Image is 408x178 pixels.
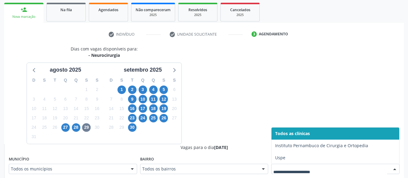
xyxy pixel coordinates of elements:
[51,114,59,122] span: terça-feira, 19 de agosto de 2025
[225,13,255,17] div: 2025
[82,95,91,103] span: sexta-feira, 8 de agosto de 2025
[117,114,126,122] span: segunda-feira, 22 de setembro de 2025
[169,76,180,85] div: S
[140,155,154,164] label: Bairro
[40,123,49,132] span: segunda-feira, 25 de agosto de 2025
[51,104,59,113] span: terça-feira, 12 de agosto de 2025
[93,104,101,113] span: sábado, 16 de agosto de 2025
[128,123,137,132] span: terça-feira, 30 de setembro de 2025
[107,123,115,132] span: domingo, 28 de setembro de 2025
[81,76,92,85] div: S
[72,95,80,103] span: quinta-feira, 7 de agosto de 2025
[139,95,147,103] span: quarta-feira, 10 de setembro de 2025
[71,76,81,85] div: Q
[183,13,213,17] div: 2025
[149,95,158,103] span: quinta-feira, 11 de setembro de 2025
[72,114,80,122] span: quinta-feira, 21 de agosto de 2025
[107,114,115,122] span: domingo, 21 de setembro de 2025
[170,86,178,94] span: sábado, 6 de setembro de 2025
[137,76,148,85] div: Q
[117,76,127,85] div: S
[61,104,70,113] span: quarta-feira, 13 de agosto de 2025
[136,13,171,17] div: 2025
[275,131,310,136] span: Todos as clínicas
[159,104,168,113] span: sexta-feira, 19 de setembro de 2025
[82,104,91,113] span: sexta-feira, 15 de agosto de 2025
[117,123,126,132] span: segunda-feira, 29 de setembro de 2025
[128,104,137,113] span: terça-feira, 16 de setembro de 2025
[107,104,115,113] span: domingo, 14 de setembro de 2025
[139,104,147,113] span: quarta-feira, 17 de setembro de 2025
[11,166,125,172] span: Todos os municípios
[82,114,91,122] span: sexta-feira, 22 de agosto de 2025
[71,46,138,58] div: Dias com vagas disponíveis para:
[170,95,178,103] span: sábado, 13 de setembro de 2025
[139,86,147,94] span: quarta-feira, 3 de setembro de 2025
[9,144,400,150] div: Vagas para o dia
[30,133,38,141] span: domingo, 31 de agosto de 2025
[230,7,250,12] span: Cancelados
[128,95,137,103] span: terça-feira, 9 de setembro de 2025
[30,123,38,132] span: domingo, 24 de agosto de 2025
[142,166,256,172] span: Todos os bairros
[149,104,158,113] span: quinta-feira, 18 de setembro de 2025
[117,104,126,113] span: segunda-feira, 15 de setembro de 2025
[93,114,101,122] span: sábado, 23 de agosto de 2025
[9,155,29,164] label: Município
[82,86,91,94] span: sexta-feira, 1 de agosto de 2025
[93,95,101,103] span: sábado, 9 de agosto de 2025
[275,155,285,160] span: Uspe
[148,76,159,85] div: Q
[117,86,126,94] span: segunda-feira, 1 de setembro de 2025
[275,143,368,148] span: Instituto Pernambuco de Cirurgia e Ortopedia
[93,86,101,94] span: sábado, 2 de agosto de 2025
[259,31,288,37] div: Agendamento
[71,52,138,58] div: - Neurocirurgia
[149,86,158,94] span: quinta-feira, 4 de setembro de 2025
[121,66,164,74] div: setembro 2025
[60,7,72,12] span: Na fila
[136,7,171,12] span: Não compareceram
[50,76,60,85] div: T
[252,31,257,37] div: 3
[8,15,39,19] div: Nova marcação
[149,114,158,122] span: quinta-feira, 25 de setembro de 2025
[159,114,168,122] span: sexta-feira, 26 de setembro de 2025
[61,123,70,132] span: quarta-feira, 27 de agosto de 2025
[60,76,71,85] div: Q
[128,86,137,94] span: terça-feira, 2 de setembro de 2025
[93,123,101,132] span: sábado, 30 de agosto de 2025
[139,114,147,122] span: quarta-feira, 24 de setembro de 2025
[128,114,137,122] span: terça-feira, 23 de setembro de 2025
[98,7,118,12] span: Agendados
[21,6,27,13] div: person_add
[92,76,102,85] div: S
[127,76,137,85] div: T
[30,114,38,122] span: domingo, 17 de agosto de 2025
[40,95,49,103] span: segunda-feira, 4 de agosto de 2025
[30,104,38,113] span: domingo, 10 de agosto de 2025
[72,104,80,113] span: quinta-feira, 14 de agosto de 2025
[61,95,70,103] span: quarta-feira, 6 de agosto de 2025
[214,144,228,150] span: [DATE]
[170,104,178,113] span: sábado, 20 de setembro de 2025
[47,66,84,74] div: agosto 2025
[61,114,70,122] span: quarta-feira, 20 de agosto de 2025
[40,114,49,122] span: segunda-feira, 18 de agosto de 2025
[159,86,168,94] span: sexta-feira, 5 de setembro de 2025
[72,123,80,132] span: quinta-feira, 28 de agosto de 2025
[159,95,168,103] span: sexta-feira, 12 de setembro de 2025
[117,95,126,103] span: segunda-feira, 8 de setembro de 2025
[107,95,115,103] span: domingo, 7 de setembro de 2025
[106,76,117,85] div: D
[170,114,178,122] span: sábado, 27 de setembro de 2025
[159,76,169,85] div: S
[30,95,38,103] span: domingo, 3 de agosto de 2025
[51,95,59,103] span: terça-feira, 5 de agosto de 2025
[29,76,39,85] div: D
[51,123,59,132] span: terça-feira, 26 de agosto de 2025
[40,104,49,113] span: segunda-feira, 11 de agosto de 2025
[188,7,207,12] span: Resolvidos
[39,76,50,85] div: S
[82,123,91,132] span: sexta-feira, 29 de agosto de 2025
